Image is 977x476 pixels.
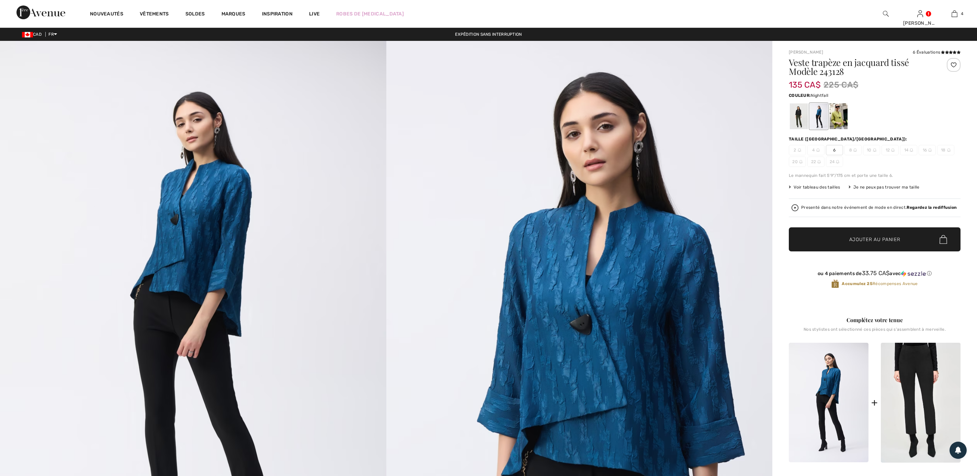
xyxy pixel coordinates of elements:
[928,148,932,152] img: ring-m.svg
[823,79,858,91] span: 225 CA$
[262,11,293,18] span: Inspiration
[891,148,895,152] img: ring-m.svg
[799,160,803,163] img: ring-m.svg
[790,103,808,129] div: Noir
[937,145,954,155] span: 18
[849,184,920,190] div: Je ne peux pas trouver ma taille
[826,157,843,167] span: 24
[883,10,889,18] img: recherche
[907,205,957,210] strong: Regardez la rediffusion
[817,160,821,163] img: ring-m.svg
[947,148,951,152] img: ring-m.svg
[849,236,900,243] span: Ajouter au panier
[882,145,899,155] span: 12
[789,327,961,337] div: Nos stylistes ont sélectionné ces pièces qui s'assemblent à merveille.
[917,10,923,17] a: Se connecter
[789,145,806,155] span: 2
[873,148,876,152] img: ring-m.svg
[807,145,825,155] span: 4
[913,49,961,55] div: 6 Évaluations
[910,148,913,152] img: ring-m.svg
[789,157,806,167] span: 20
[816,148,820,152] img: ring-m.svg
[798,148,801,152] img: ring-m.svg
[919,145,936,155] span: 16
[792,204,798,211] img: Regardez la rediffusion
[830,103,848,129] div: Wasabi
[16,5,65,19] img: 1ère Avenue
[789,58,932,76] h1: Veste trapèze en jacquard tissé Modèle 243128
[900,145,917,155] span: 14
[309,10,320,18] a: Live
[801,205,957,210] div: Presenté dans notre événement de mode en direct.
[789,316,961,324] div: Complétez votre tenue
[831,279,839,288] img: Récompenses Avenue
[48,32,57,37] span: FR
[336,10,404,18] a: Robes de [MEDICAL_DATA]
[221,11,246,18] a: Marques
[90,11,123,18] a: Nouveautés
[789,227,961,251] button: Ajouter au panier
[807,157,825,167] span: 22
[842,281,918,287] span: Récompenses Avenue
[862,270,890,276] span: 33.75 CA$
[789,172,961,179] div: Le mannequin fait 5'9"/175 cm et porte une taille 6.
[789,270,961,277] div: ou 4 paiements de avec
[952,10,957,18] img: Mon panier
[903,20,937,27] div: [PERSON_NAME]
[938,10,971,18] a: 4
[789,136,909,142] div: Taille ([GEOGRAPHIC_DATA]/[GEOGRAPHIC_DATA]):
[901,271,926,277] img: Sezzle
[853,148,857,152] img: ring-m.svg
[789,184,840,190] span: Voir tableau des tailles
[22,32,44,37] span: CAD
[826,145,843,155] span: 6
[22,32,33,37] img: Canadian Dollar
[789,270,961,279] div: ou 4 paiements de33.75 CA$avecSezzle Cliquez pour en savoir plus sur Sezzle
[811,93,828,98] span: Nightfall
[863,145,880,155] span: 10
[789,93,811,98] span: Couleur:
[836,160,839,163] img: ring-m.svg
[917,10,923,18] img: Mes infos
[789,50,823,55] a: [PERSON_NAME]
[810,103,828,129] div: Nightfall
[185,11,205,18] a: Soldes
[871,395,878,410] div: +
[961,11,963,17] span: 4
[789,343,868,462] img: Veste trapèze en jacquard tissé Modèle 243128
[940,235,947,244] img: Bag.svg
[140,11,169,18] a: Vêtements
[844,145,862,155] span: 8
[842,281,873,286] strong: Accumulez 25
[933,424,970,442] iframe: Ouvre un widget dans lequel vous pouvez chatter avec l’un de nos agents
[789,73,821,90] span: 135 CA$
[881,343,961,463] img: Pantalon classique évasé taille haute féminin modèle 243178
